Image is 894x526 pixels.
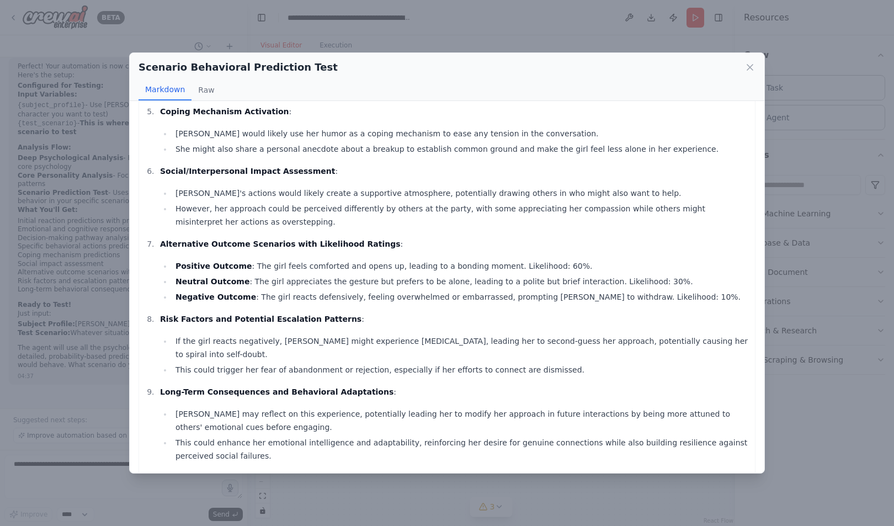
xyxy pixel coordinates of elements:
[160,164,749,178] p: :
[139,60,338,75] h2: Scenario Behavioral Prediction Test
[175,277,249,286] strong: Neutral Outcome
[160,237,749,251] p: :
[139,79,191,100] button: Markdown
[172,142,749,156] li: She might also share a personal anecdote about a breakup to establish common ground and make the ...
[172,436,749,463] li: This could enhance her emotional intelligence and adaptability, reinforcing her desire for genuin...
[145,471,749,511] p: In conclusion, [PERSON_NAME]'s reaction would be characterized by empathy, a desire to connect, a...
[172,290,749,304] li: : The girl reacts defensively, feeling overwhelmed or embarrassed, prompting [PERSON_NAME] to wit...
[172,275,749,288] li: : The girl appreciates the gesture but prefers to be alone, leading to a polite but brief interac...
[172,187,749,200] li: [PERSON_NAME]'s actions would likely create a supportive atmosphere, potentially drawing others i...
[160,385,749,399] p: :
[160,167,335,176] strong: Social/Interpersonal Impact Assessment
[160,387,393,396] strong: Long-Term Consequences and Behavioral Adaptations
[160,312,749,326] p: :
[172,407,749,434] li: [PERSON_NAME] may reflect on this experience, potentially leading her to modify her approach in f...
[172,363,749,376] li: This could trigger her fear of abandonment or rejection, especially if her efforts to connect are...
[172,127,749,140] li: [PERSON_NAME] would likely use her humor as a coping mechanism to ease any tension in the convers...
[172,259,749,273] li: : The girl feels comforted and opens up, leading to a bonding moment. Likelihood: 60%.
[160,107,289,116] strong: Coping Mechanism Activation
[160,240,401,248] strong: Alternative Outcome Scenarios with Likelihood Ratings
[172,334,749,361] li: If the girl reacts negatively, [PERSON_NAME] might experience [MEDICAL_DATA], leading her to seco...
[175,262,252,270] strong: Positive Outcome
[191,79,221,100] button: Raw
[172,202,749,229] li: However, her approach could be perceived differently by others at the party, with some appreciati...
[160,105,749,118] p: :
[160,315,361,323] strong: Risk Factors and Potential Escalation Patterns
[175,293,256,301] strong: Negative Outcome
